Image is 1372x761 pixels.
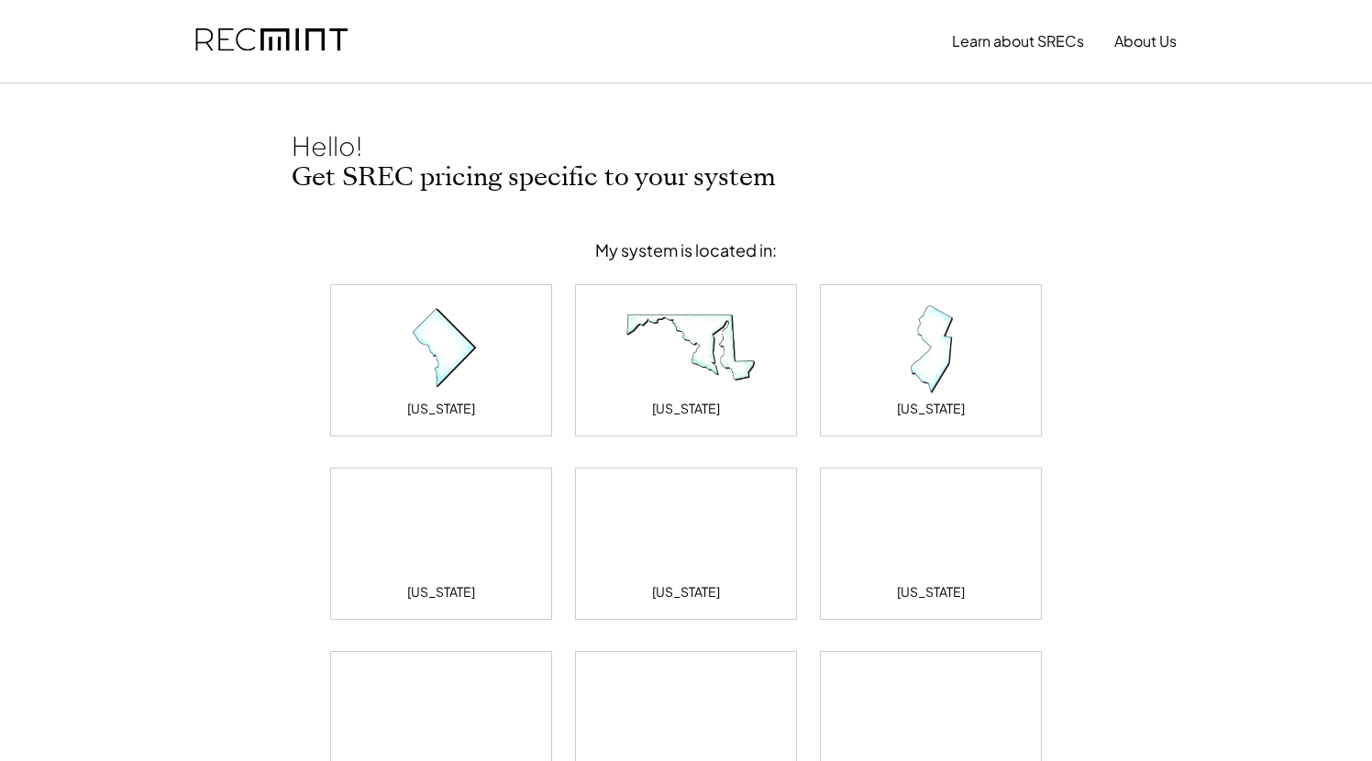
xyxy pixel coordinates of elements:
div: [US_STATE] [652,583,720,601]
button: Learn about SRECs [952,23,1084,60]
img: Virginia [839,487,1023,579]
button: About Us [1114,23,1177,60]
div: [US_STATE] [897,400,965,418]
img: Maryland [594,303,778,395]
img: District of Columbia [349,303,533,395]
img: recmint-logotype%403x.png [195,10,348,72]
img: North Carolina [349,487,533,579]
img: New Jersey [839,303,1023,395]
div: [US_STATE] [897,583,965,601]
h2: Get SREC pricing specific to your system [292,162,1080,193]
div: [US_STATE] [407,583,475,601]
div: [US_STATE] [652,400,720,418]
div: My system is located in: [595,239,777,260]
div: [US_STATE] [407,400,475,418]
div: Hello! [292,129,475,162]
img: Pennsylvania [594,487,778,579]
